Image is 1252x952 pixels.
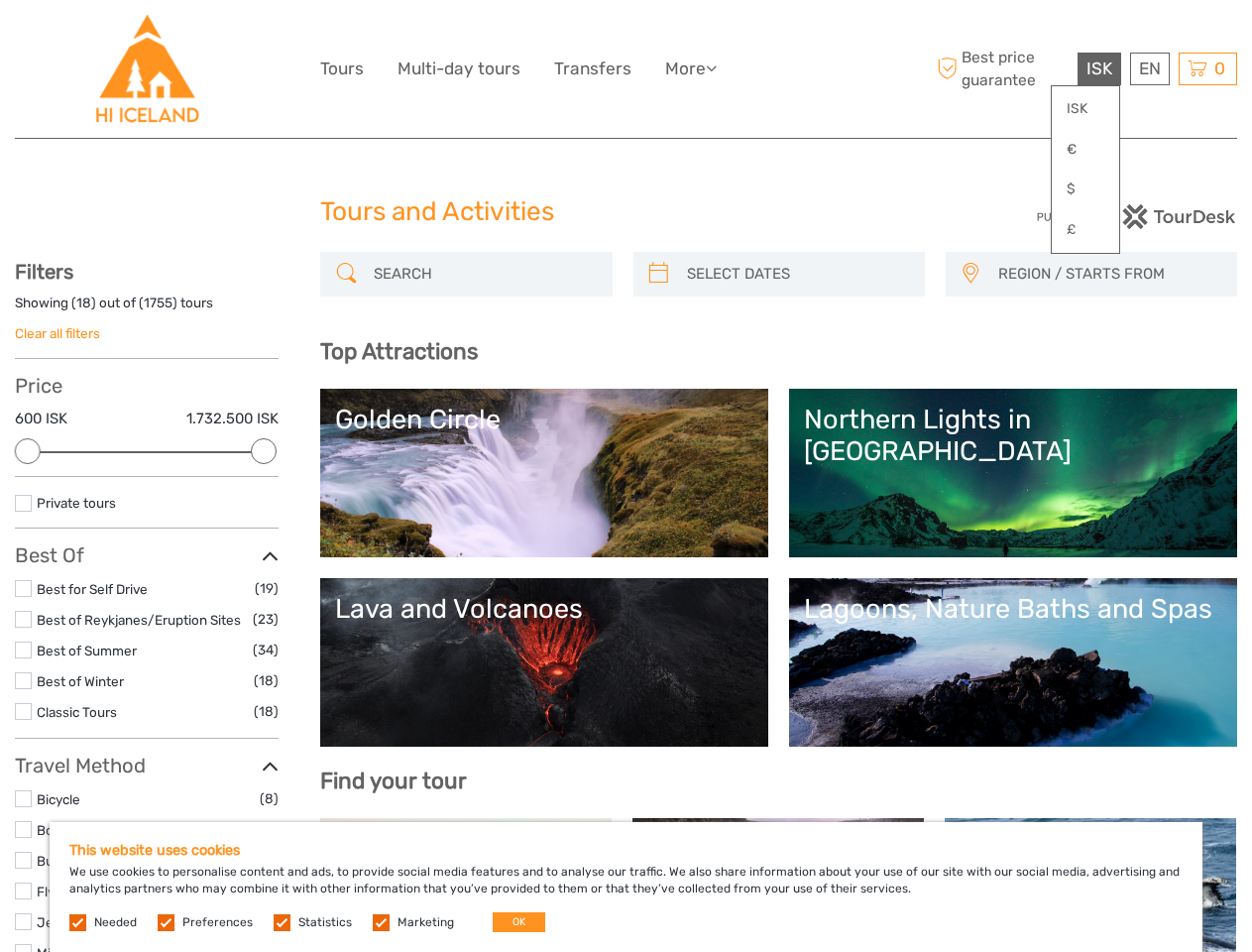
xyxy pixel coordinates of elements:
div: We use cookies to personalise content and ads, to provide social media features and to analyse ou... [50,822,1202,952]
button: REGION / STARTS FROM [989,258,1227,291]
a: Northern Lights in [GEOGRAPHIC_DATA] [804,404,1222,542]
a: Bicycle [37,791,80,807]
a: Multi-day tours [398,55,520,83]
a: Best of Winter [37,673,124,689]
div: Northern Lights in [GEOGRAPHIC_DATA] [804,404,1222,468]
label: Preferences [182,914,253,931]
h3: Travel Method [15,754,279,777]
a: Golden Circle [335,404,753,542]
a: Clear all filters [15,325,100,341]
button: OK [493,912,545,932]
div: Lagoons, Nature Baths and Spas [804,593,1222,625]
a: Private tours [37,495,116,511]
a: Lava and Volcanoes [335,593,753,732]
span: (34) [253,639,279,661]
a: $ [1052,172,1119,207]
label: Needed [94,914,137,931]
a: Best of Summer [37,643,137,658]
button: Open LiveChat chat widget [228,31,252,55]
span: (23) [253,608,279,631]
div: Golden Circle [335,404,753,435]
img: Hostelling International [93,15,201,123]
label: 1755 [144,294,172,312]
a: More [665,55,717,83]
label: Marketing [398,914,454,931]
label: Statistics [298,914,352,931]
label: 600 ISK [15,409,67,429]
a: Flying [37,884,73,899]
a: Transfers [554,55,631,83]
a: Best for Self Drive [37,581,148,597]
strong: Filters [15,260,73,284]
p: We're away right now. Please check back later! [28,35,224,51]
label: 1.732.500 ISK [186,409,279,429]
img: PurchaseViaTourDesk.png [1036,204,1237,229]
div: EN [1130,53,1170,85]
input: SELECT DATES [679,257,915,292]
span: Best price guarantee [932,47,1073,90]
a: € [1052,132,1119,168]
h1: Tours and Activities [320,196,932,228]
a: Tours [320,55,364,83]
span: (18) [254,669,279,692]
b: Top Attractions [320,338,478,365]
span: (19) [255,577,279,600]
a: £ [1052,212,1119,248]
span: (8) [260,787,279,810]
a: Boat [37,822,65,838]
div: Lava and Volcanoes [335,593,753,625]
h3: Price [15,374,279,398]
a: Lagoons, Nature Baths and Spas [804,593,1222,732]
span: ISK [1086,59,1112,78]
a: Jeep / 4x4 [37,914,105,930]
div: Showing ( ) out of ( ) tours [15,294,279,324]
h3: Best Of [15,543,279,567]
span: 0 [1211,59,1228,78]
h5: This website uses cookies [69,842,1183,859]
a: ISK [1052,91,1119,127]
a: Best of Reykjanes/Eruption Sites [37,612,241,628]
input: SEARCH [366,257,602,292]
label: 18 [76,294,91,312]
span: (104) [246,818,279,841]
a: Bus [37,853,60,869]
b: Find your tour [320,768,467,794]
span: (18) [254,700,279,723]
a: Classic Tours [37,704,117,720]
